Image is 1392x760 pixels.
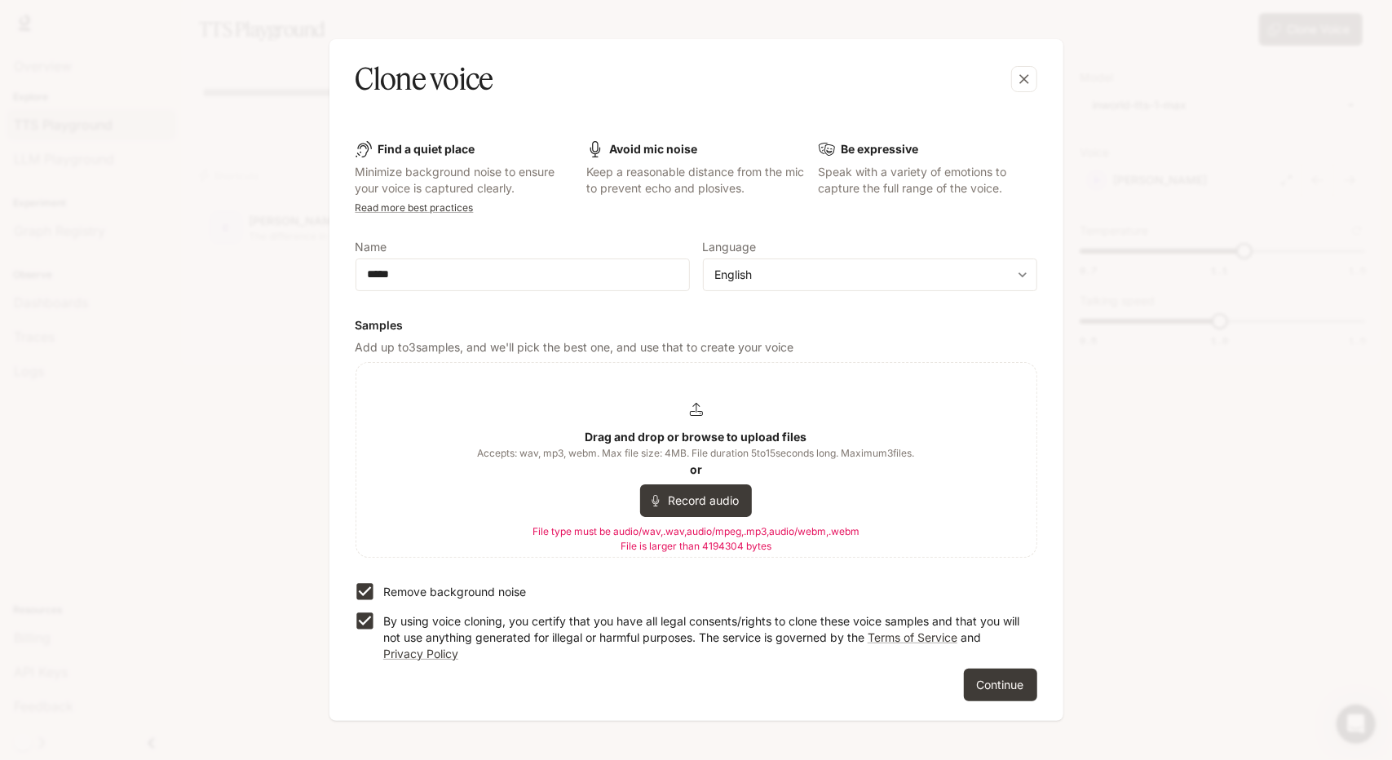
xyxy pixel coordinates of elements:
p: File type must be audio/wav,.wav,audio/mpeg,.mp3,audio/webm,.webm [532,524,860,539]
p: Minimize background noise to ensure your voice is captured clearly. [356,164,574,197]
div: English [715,267,1010,283]
a: Read more best practices [356,201,474,214]
p: File is larger than 4194304 bytes [532,539,860,554]
p: Keep a reasonable distance from the mic to prevent echo and plosives. [587,164,806,197]
b: or [690,462,702,476]
b: Drag and drop or browse to upload files [586,430,807,444]
span: Accepts: wav, mp3, webm. Max file size: 4MB. File duration 5 to 15 seconds long. Maximum 3 files. [478,445,915,462]
p: Add up to 3 samples, and we'll pick the best one, and use that to create your voice [356,339,1037,356]
p: Remove background noise [383,584,526,600]
p: Language [703,241,757,253]
div: English [704,267,1036,283]
p: Speak with a variety of emotions to capture the full range of the voice. [819,164,1037,197]
h6: Samples [356,317,1037,334]
button: Record audio [640,484,752,517]
h5: Clone voice [356,59,493,99]
p: Name [356,241,387,253]
a: Privacy Policy [383,647,458,661]
b: Find a quiet place [378,142,475,156]
b: Avoid mic noise [610,142,698,156]
button: Continue [964,669,1037,701]
b: Be expressive [842,142,919,156]
p: By using voice cloning, you certify that you have all legal consents/rights to clone these voice ... [383,613,1024,662]
a: Terms of Service [868,630,957,644]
